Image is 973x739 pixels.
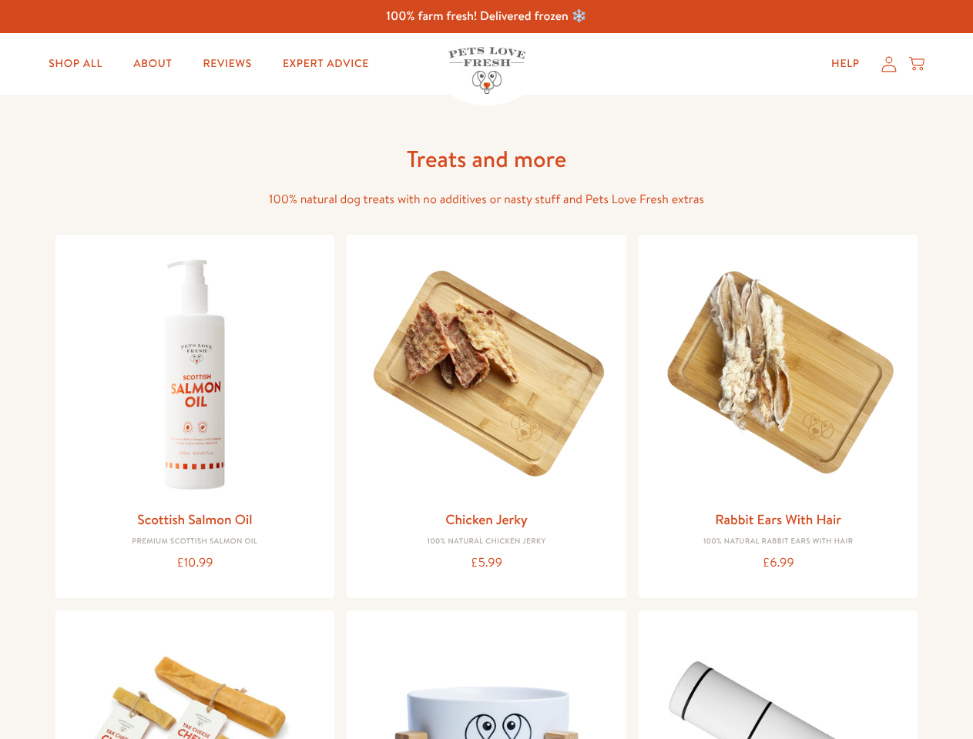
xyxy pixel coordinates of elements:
a: About [121,48,184,79]
div: £6.99 [651,553,906,573]
a: Chicken Jerky [445,510,528,529]
a: Reviews [190,48,263,79]
h1: Treats and more [240,144,733,174]
a: Expert Advice [270,48,381,79]
div: 100% Natural Chicken Jerky [359,537,614,547]
a: Help [819,48,872,79]
div: £10.99 [68,553,323,573]
img: Scottish Salmon Oil [68,247,323,502]
img: Rabbit Ears With Hair [651,247,906,502]
a: Rabbit Ears With Hair [715,510,841,529]
span: 100% natural dog treats with no additives or nasty stuff and Pets Love Fresh extras [269,191,704,208]
a: Scottish Salmon Oil [137,510,252,529]
div: Premium Scottish Salmon Oil [68,537,323,547]
div: £5.99 [359,553,614,573]
img: Pets Love Fresh [448,47,525,94]
a: Shop All [36,48,115,79]
div: 100% Natural Rabbit Ears with hair [651,537,906,547]
img: Chicken Jerky [359,247,614,502]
